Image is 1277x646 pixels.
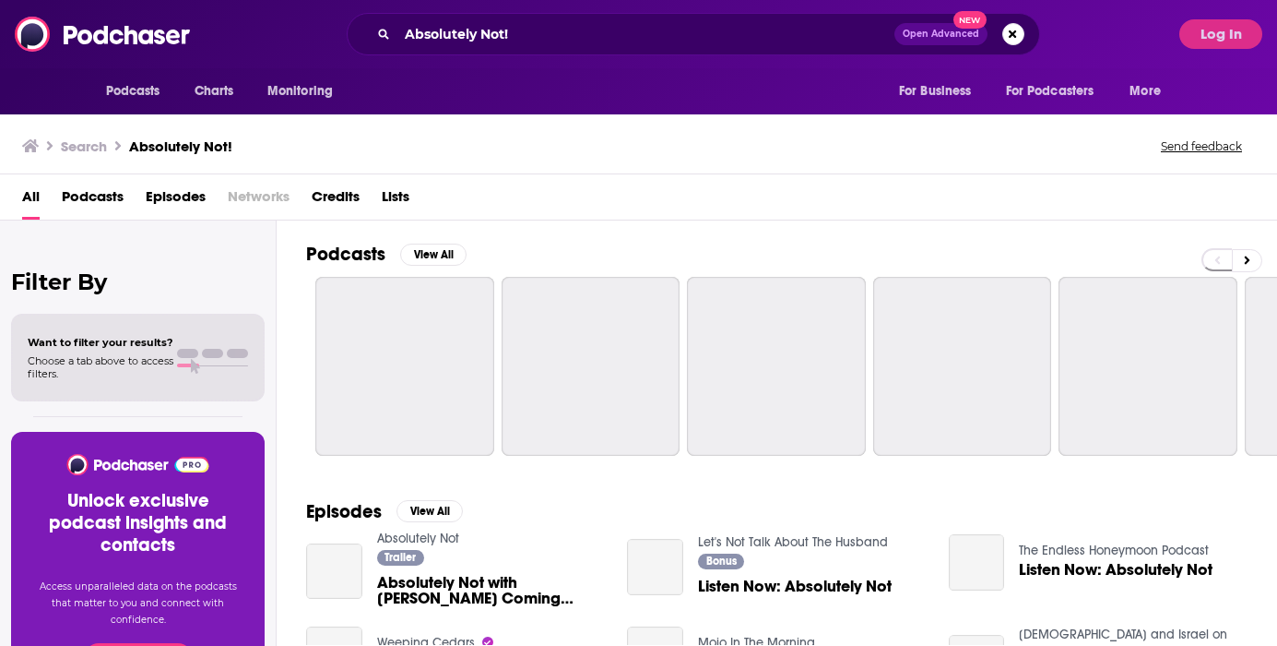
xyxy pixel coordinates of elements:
button: open menu [1117,74,1184,109]
img: Podchaser - Follow, Share and Rate Podcasts [15,17,192,52]
a: Listen Now: Absolutely Not [949,534,1005,591]
span: Monitoring [267,78,333,104]
input: Search podcasts, credits, & more... [397,19,894,49]
span: More [1129,78,1161,104]
a: Listen Now: Absolutely Not [698,579,892,594]
button: View All [400,244,467,266]
a: Charts [183,74,245,109]
a: Podcasts [62,182,124,220]
h3: Unlock exclusive podcast insights and contacts [33,490,242,556]
button: Send feedback [1155,138,1247,154]
button: open menu [994,74,1121,109]
a: Absolutely Not [377,531,459,546]
a: Listen Now: Absolutely Not [1019,562,1212,578]
p: Access unparalleled data on the podcasts that matter to you and connect with confidence. [33,579,242,628]
button: Log In [1179,19,1262,49]
a: EpisodesView All [306,500,463,523]
span: Podcasts [106,78,160,104]
span: For Business [899,78,972,104]
a: Let's Not Talk About The Husband [698,534,888,550]
span: Want to filter your results? [28,336,173,349]
a: Credits [312,182,360,220]
span: Networks [228,182,290,220]
a: Absolutely Not with Heather McMahan Coming July 3! [306,544,362,600]
h3: Search [61,138,107,155]
button: open menu [886,74,995,109]
button: open menu [254,74,357,109]
span: For Podcasters [1006,78,1094,104]
h2: Filter By [11,269,265,295]
a: Lists [382,182,409,220]
a: PodcastsView All [306,243,467,266]
h2: Podcasts [306,243,385,266]
button: open menu [93,74,184,109]
div: Search podcasts, credits, & more... [347,13,1040,55]
h3: Absolutely Not! [129,138,232,155]
span: Open Advanced [903,30,979,39]
span: Bonus [706,556,737,567]
a: Episodes [146,182,206,220]
a: Listen Now: Absolutely Not [627,539,683,595]
h2: Episodes [306,500,382,523]
img: Podchaser - Follow, Share and Rate Podcasts [65,454,210,475]
button: View All [396,500,463,522]
span: Charts [195,78,234,104]
a: All [22,182,40,220]
span: New [953,11,987,29]
a: The Endless Honeymoon Podcast [1019,543,1209,558]
span: Choose a tab above to access filters. [28,354,173,380]
span: Trailer [384,552,416,563]
button: Open AdvancedNew [894,23,987,45]
span: Absolutely Not with [PERSON_NAME] Coming [DATE]! [377,575,606,606]
a: Absolutely Not with Heather McMahan Coming July 3! [377,575,606,606]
